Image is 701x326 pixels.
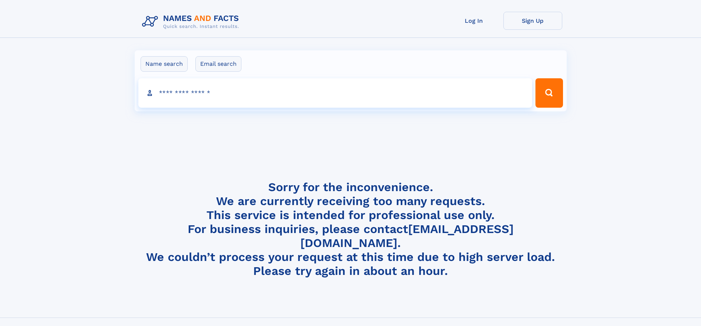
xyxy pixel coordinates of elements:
[139,180,562,278] h4: Sorry for the inconvenience. We are currently receiving too many requests. This service is intend...
[138,78,532,108] input: search input
[535,78,563,108] button: Search Button
[195,56,241,72] label: Email search
[300,222,514,250] a: [EMAIL_ADDRESS][DOMAIN_NAME]
[139,12,245,32] img: Logo Names and Facts
[503,12,562,30] a: Sign Up
[141,56,188,72] label: Name search
[445,12,503,30] a: Log In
